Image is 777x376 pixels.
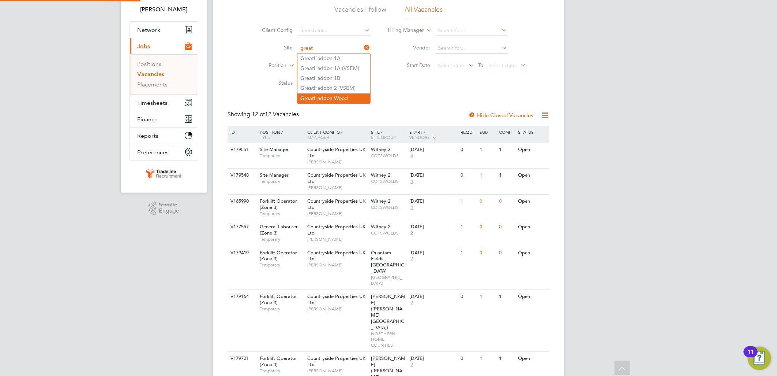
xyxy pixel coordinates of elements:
[252,111,299,118] span: 12 Vacancies
[260,178,304,184] span: Temporary
[517,352,548,365] div: Open
[497,143,516,156] div: 1
[260,368,304,374] span: Temporary
[371,198,391,204] span: Witney 2
[305,126,369,143] div: Client Config /
[478,143,497,156] div: 1
[130,95,198,111] button: Timesheets
[307,198,365,210] span: Countryside Properties UK Ltd
[298,26,370,36] input: Search for...
[300,65,314,71] b: Great
[307,211,368,217] span: [PERSON_NAME]
[307,293,365,306] span: Countryside Properties UK Ltd
[409,230,414,236] span: 2
[497,126,516,138] div: Conf
[260,153,304,159] span: Temporary
[130,128,198,144] button: Reports
[371,331,406,348] span: NORTHERN HOME COUNTIES
[497,169,516,182] div: 1
[130,111,198,127] button: Finance
[748,347,771,370] button: Open Resource Center, 11 new notifications
[130,54,198,94] div: Jobs
[260,211,304,217] span: Temporary
[409,224,457,230] div: [DATE]
[468,112,533,119] label: Hide Closed Vacancies
[409,300,414,306] span: 2
[300,75,314,81] b: Great
[229,290,254,303] div: V179164
[260,306,304,312] span: Temporary
[747,352,754,361] div: 11
[371,134,396,140] span: Site Group
[409,256,414,262] span: 2
[409,172,457,178] div: [DATE]
[371,274,406,286] span: [GEOGRAPHIC_DATA]
[371,172,391,178] span: Witney 2
[298,43,370,54] input: Search for...
[405,5,443,18] li: All Vacancies
[307,355,365,368] span: Countryside Properties UK Ltd
[307,185,368,191] span: [PERSON_NAME]
[371,250,405,274] span: Quantam Fields, [GEOGRAPHIC_DATA]
[478,195,497,208] div: 0
[476,60,486,70] span: To
[517,290,548,303] div: Open
[388,62,431,69] label: Start Date
[409,153,414,159] span: 4
[297,83,370,93] li: Haddon 2 (VSEM)
[517,220,548,234] div: Open
[137,60,161,67] a: Positions
[137,71,164,78] a: Vacancies
[478,352,497,365] div: 1
[371,146,391,152] span: Witney 2
[409,204,414,211] span: 4
[478,290,497,303] div: 1
[307,146,365,159] span: Countryside Properties UK Ltd
[159,208,179,214] span: Engage
[229,246,254,260] div: V179419
[137,132,158,139] span: Reports
[229,169,254,182] div: V179548
[436,43,508,54] input: Search for...
[252,111,265,118] span: 12 of
[307,134,329,140] span: Manager
[260,355,297,368] span: Forklift Operator (Zone 3)
[409,250,457,256] div: [DATE]
[459,169,478,182] div: 0
[145,168,183,180] img: tradelinerecruitment-logo-retina.png
[371,204,406,210] span: COTSWOLDS
[129,168,198,180] a: Go to home page
[228,111,300,118] div: Showing
[229,143,254,156] div: V179551
[137,149,169,156] span: Preferences
[459,143,478,156] div: 0
[297,63,370,73] li: Haddon 1A (VSEM)
[409,134,430,140] span: Vendors
[459,290,478,303] div: 0
[137,43,150,50] span: Jobs
[478,169,497,182] div: 1
[307,368,368,374] span: [PERSON_NAME]
[517,246,548,260] div: Open
[130,22,198,38] button: Network
[229,352,254,365] div: V179721
[371,178,406,184] span: COTSWOLDS
[409,147,457,153] div: [DATE]
[369,126,408,143] div: Site /
[251,80,293,86] label: Status
[371,224,391,230] span: Witney 2
[371,230,406,236] span: COTSWOLDS
[409,294,457,300] div: [DATE]
[409,362,414,368] span: 2
[260,198,297,210] span: Forklift Operator (Zone 3)
[245,62,287,69] label: Position
[371,153,406,159] span: COTSWOLDS
[371,293,406,330] span: [PERSON_NAME] ([PERSON_NAME][GEOGRAPHIC_DATA])
[260,134,270,140] span: Type
[297,73,370,83] li: Haddon 1B
[300,95,314,102] b: Great
[260,146,289,152] span: Site Manager
[307,236,368,242] span: [PERSON_NAME]
[159,202,179,208] span: Powered by
[459,220,478,234] div: 1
